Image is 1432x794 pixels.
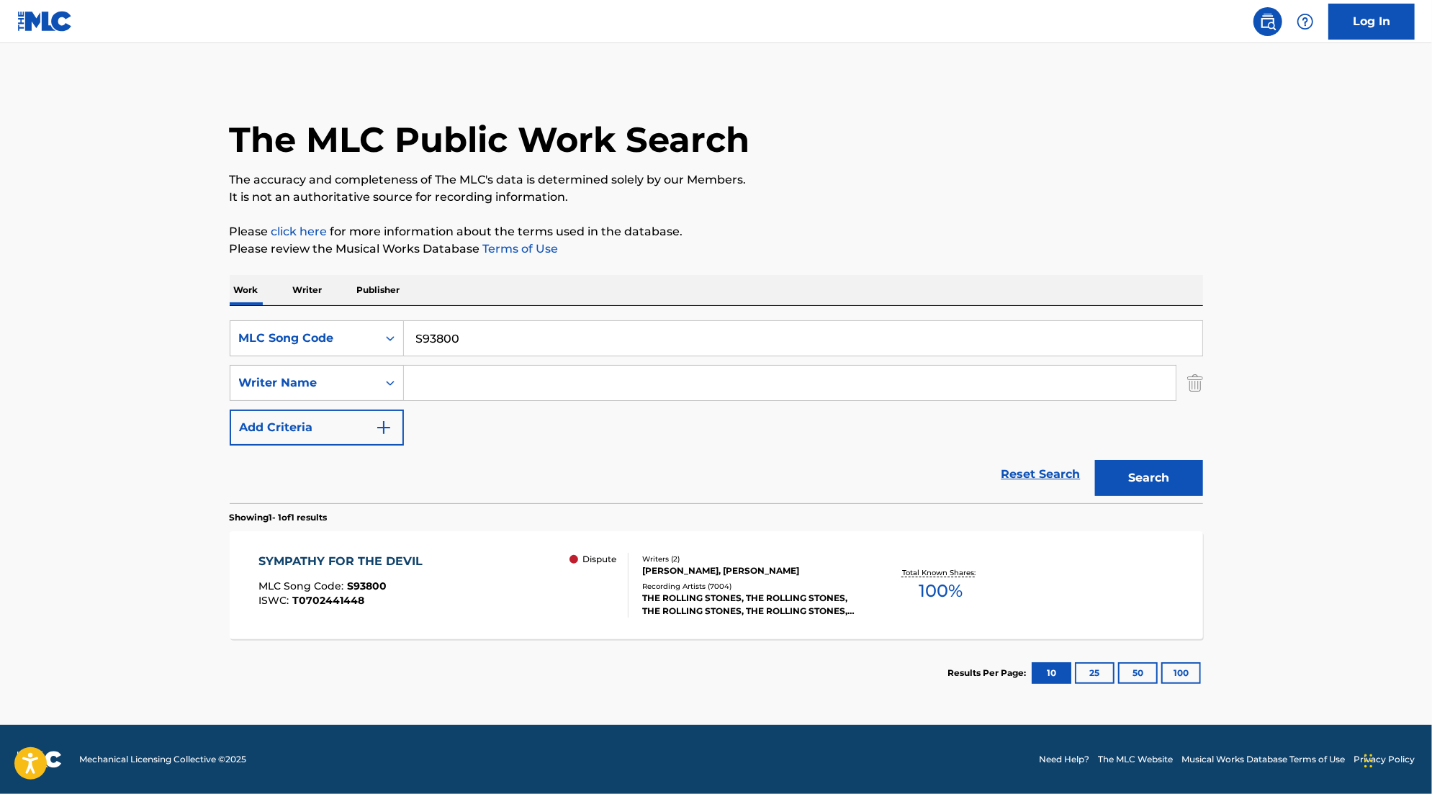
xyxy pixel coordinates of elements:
[1354,753,1415,766] a: Privacy Policy
[994,459,1088,490] a: Reset Search
[1032,662,1071,684] button: 10
[1075,662,1114,684] button: 25
[375,419,392,436] img: 9d2ae6d4665cec9f34b9.svg
[258,579,347,592] span: MLC Song Code :
[1095,460,1203,496] button: Search
[1253,7,1282,36] a: Public Search
[230,189,1203,206] p: It is not an authoritative source for recording information.
[230,118,750,161] h1: The MLC Public Work Search
[1360,725,1432,794] iframe: Chat Widget
[79,753,246,766] span: Mechanical Licensing Collective © 2025
[230,531,1203,639] a: SYMPATHY FOR THE DEVILMLC Song Code:S93800ISWC:T0702441448 DisputeWriters (2)[PERSON_NAME], [PERS...
[239,374,369,392] div: Writer Name
[230,410,404,446] button: Add Criteria
[347,579,387,592] span: S93800
[1181,753,1345,766] a: Musical Works Database Terms of Use
[230,171,1203,189] p: The accuracy and completeness of The MLC's data is determined solely by our Members.
[1161,662,1201,684] button: 100
[642,581,860,592] div: Recording Artists ( 7004 )
[230,320,1203,503] form: Search Form
[642,554,860,564] div: Writers ( 2 )
[1364,739,1373,782] div: Drag
[230,275,263,305] p: Work
[1297,13,1314,30] img: help
[1291,7,1320,36] div: Help
[582,553,616,566] p: Dispute
[230,511,328,524] p: Showing 1 - 1 of 1 results
[1098,753,1173,766] a: The MLC Website
[258,594,292,607] span: ISWC :
[230,240,1203,258] p: Please review the Musical Works Database
[1328,4,1415,40] a: Log In
[289,275,327,305] p: Writer
[1118,662,1158,684] button: 50
[642,564,860,577] div: [PERSON_NAME], [PERSON_NAME]
[271,225,328,238] a: click here
[902,567,979,578] p: Total Known Shares:
[1259,13,1276,30] img: search
[258,553,430,570] div: SYMPATHY FOR THE DEVIL
[919,578,963,604] span: 100 %
[480,242,559,256] a: Terms of Use
[353,275,405,305] p: Publisher
[1039,753,1089,766] a: Need Help?
[1187,365,1203,401] img: Delete Criterion
[948,667,1030,680] p: Results Per Page:
[230,223,1203,240] p: Please for more information about the terms used in the database.
[239,330,369,347] div: MLC Song Code
[17,751,62,768] img: logo
[642,592,860,618] div: THE ROLLING STONES, THE ROLLING STONES, THE ROLLING STONES, THE ROLLING STONES, THE ROLLING STONES
[17,11,73,32] img: MLC Logo
[292,594,364,607] span: T0702441448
